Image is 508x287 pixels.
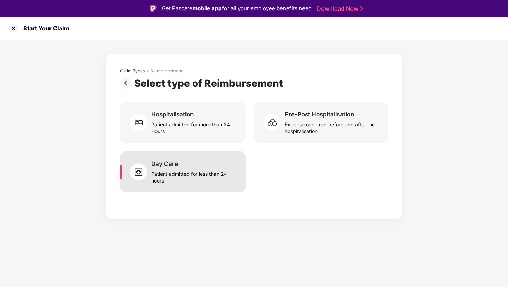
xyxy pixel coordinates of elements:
[150,68,182,74] div: Reimbursement
[162,4,312,13] div: Get Pazcare for all your employee benefits need
[146,68,149,74] div: >
[317,5,361,12] a: Download Now
[151,168,237,184] div: Patient admitted for less than 24 hours
[19,25,69,32] div: Start Your Claim
[285,110,354,118] div: Pre-Post Hospitalisation
[360,5,363,12] img: Stroke
[151,118,237,134] div: Patient admitted for more than 24 Hours
[134,77,286,89] div: Select type of Reimbursement
[120,77,134,89] img: svg+xml;base64,PHN2ZyBpZD0iUHJldi0zMngzMiIgeG1sbnM9Imh0dHA6Ly93d3cudzMub3JnLzIwMDAvc3ZnIiB3aWR0aD...
[264,112,285,133] img: svg+xml;base64,PHN2ZyB4bWxucz0iaHR0cDovL3d3dy53My5vcmcvMjAwMC9zdmciIHdpZHRoPSI2MCIgaGVpZ2h0PSI1OC...
[120,68,145,74] div: Claim Types
[193,5,222,12] strong: mobile app
[150,5,157,12] img: Logo
[151,110,194,118] div: Hospitalisation
[285,118,379,134] div: Expense occurred before and after the hospitalisation
[151,160,178,168] div: Day Care
[130,112,151,133] img: svg+xml;base64,PHN2ZyB4bWxucz0iaHR0cDovL3d3dy53My5vcmcvMjAwMC9zdmciIHdpZHRoPSI2MCIgaGVpZ2h0PSI2MC...
[130,161,151,183] img: svg+xml;base64,PHN2ZyB4bWxucz0iaHR0cDovL3d3dy53My5vcmcvMjAwMC9zdmciIHdpZHRoPSI2MCIgaGVpZ2h0PSI1OC...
